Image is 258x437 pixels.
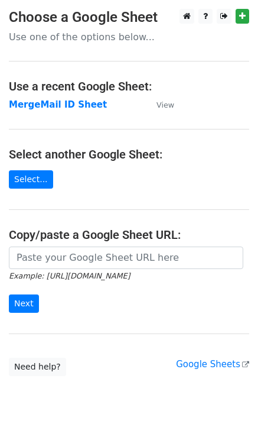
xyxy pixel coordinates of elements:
[9,247,243,269] input: Paste your Google Sheet URL here
[9,170,53,189] a: Select...
[9,147,249,161] h4: Select another Google Sheet:
[9,31,249,43] p: Use one of the options below...
[9,9,249,26] h3: Choose a Google Sheet
[9,294,39,313] input: Next
[9,271,130,280] small: Example: [URL][DOMAIN_NAME]
[145,99,174,110] a: View
[9,358,66,376] a: Need help?
[156,101,174,109] small: View
[9,99,107,110] a: MergeMail ID Sheet
[176,359,249,370] a: Google Sheets
[9,228,249,242] h4: Copy/paste a Google Sheet URL:
[9,79,249,93] h4: Use a recent Google Sheet:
